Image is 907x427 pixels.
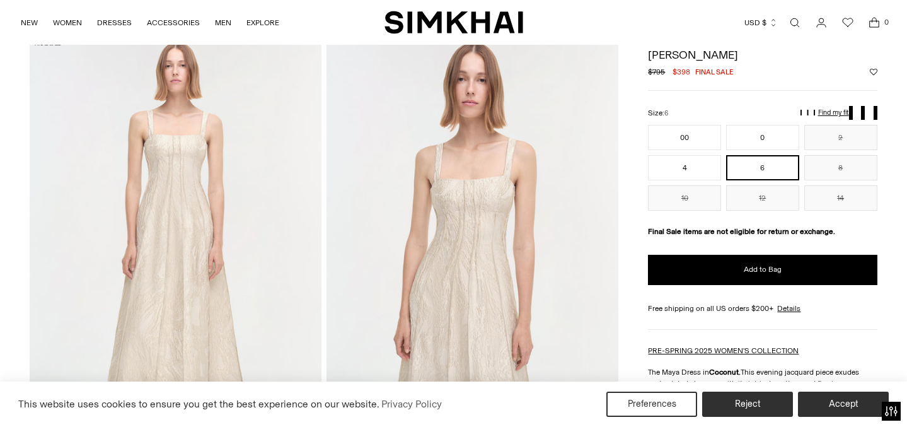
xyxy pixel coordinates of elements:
span: 6 [664,109,668,117]
s: $795 [648,66,665,78]
a: Open cart modal [862,10,887,35]
button: 00 [648,125,721,150]
span: $398 [673,66,690,78]
span: Add to Bag [744,264,782,275]
button: Add to Bag [648,255,877,285]
strong: Coconut. [709,368,741,377]
button: USD $ [744,9,778,37]
button: 10 [648,185,721,211]
button: Add to Wishlist [870,68,877,76]
span: This website uses cookies to ensure you get the best experience on our website. [18,398,379,410]
span: 0 [881,16,892,28]
a: Open search modal [782,10,807,35]
button: Preferences [606,392,697,417]
strong: Final Sale items are not eligible for return or exchange. [648,227,835,236]
button: Accept [798,392,889,417]
a: NEW [21,9,38,37]
button: 6 [726,155,799,180]
a: MEN [215,9,231,37]
a: ACCESSORIES [147,9,200,37]
a: EXPLORE [246,9,279,37]
button: 4 [648,155,721,180]
button: Reject [702,392,793,417]
button: 8 [804,155,877,180]
a: Details [777,303,800,314]
button: 14 [804,185,877,211]
a: PRE-SPRING 2025 WOMEN'S COLLECTION [648,346,799,355]
label: Size: [648,107,668,119]
a: Go to the account page [809,10,834,35]
h1: [PERSON_NAME] [648,49,877,61]
a: SIMKHAI [384,10,523,35]
a: Privacy Policy (opens in a new tab) [379,395,444,414]
div: Free shipping on all US orders $200+ [648,303,877,314]
p: The Maya Dress in This evening jacquard piece exudes understated elegance with its intricate patt... [648,366,877,401]
a: Wishlist [835,10,860,35]
button: 2 [804,125,877,150]
button: 12 [726,185,799,211]
a: WOMEN [53,9,82,37]
button: 0 [726,125,799,150]
a: DRESSES [97,9,132,37]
